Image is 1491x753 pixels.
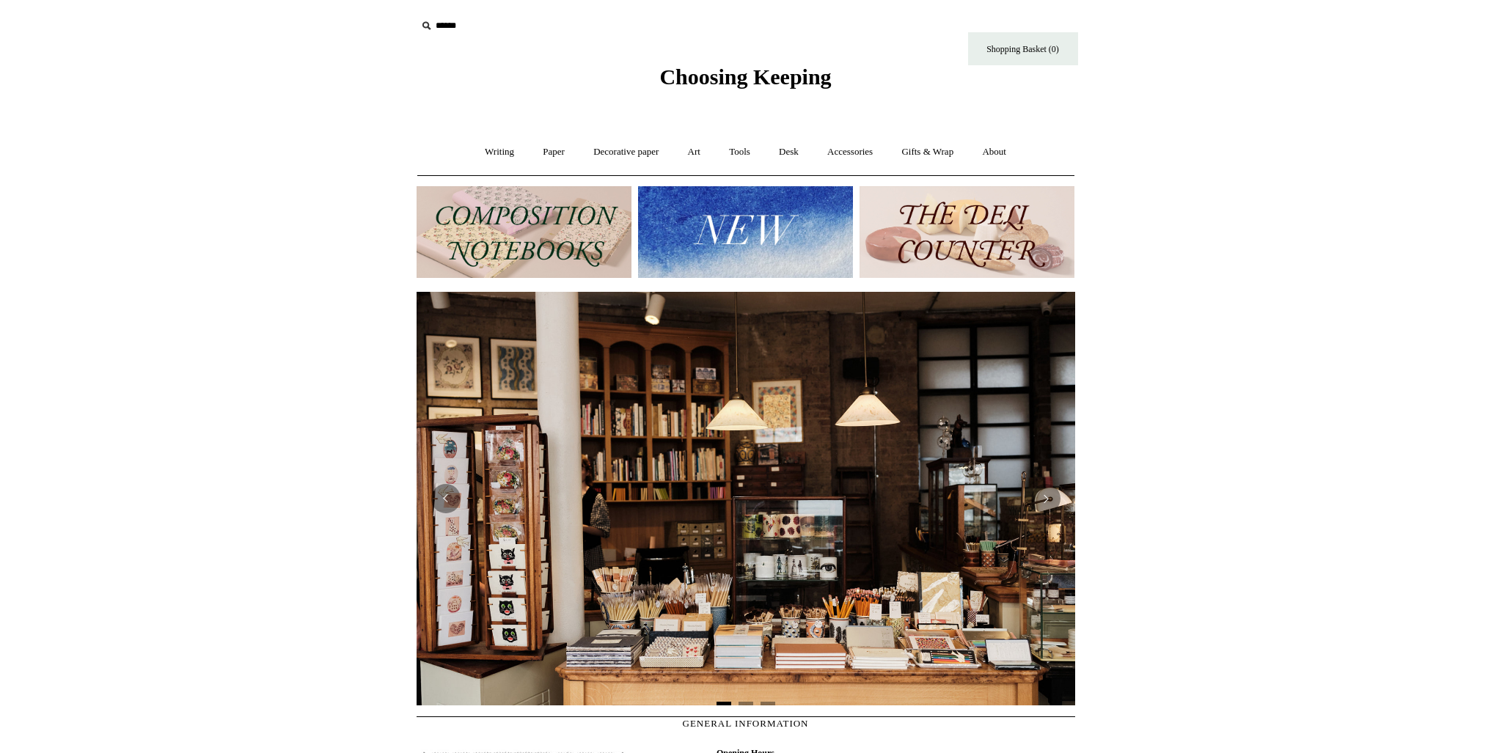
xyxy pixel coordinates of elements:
a: Desk [766,133,812,172]
a: Accessories [814,133,886,172]
a: Paper [530,133,578,172]
img: 20250131 INSIDE OF THE SHOP.jpg__PID:b9484a69-a10a-4bde-9e8d-1408d3d5e6ad [417,292,1075,705]
a: Art [675,133,714,172]
a: Gifts & Wrap [888,133,967,172]
img: The Deli Counter [860,186,1074,278]
span: Choosing Keeping [659,65,831,89]
button: Page 2 [739,702,753,705]
img: New.jpg__PID:f73bdf93-380a-4a35-bcfe-7823039498e1 [638,186,853,278]
span: GENERAL INFORMATION [683,718,809,729]
button: Previous [431,484,461,513]
a: Choosing Keeping [659,76,831,87]
button: Page 1 [717,702,731,705]
button: Next [1031,484,1060,513]
a: Writing [472,133,527,172]
a: Decorative paper [580,133,672,172]
img: 202302 Composition ledgers.jpg__PID:69722ee6-fa44-49dd-a067-31375e5d54ec [417,186,631,278]
button: Page 3 [761,702,775,705]
a: Tools [716,133,763,172]
a: Shopping Basket (0) [968,32,1078,65]
a: About [969,133,1019,172]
